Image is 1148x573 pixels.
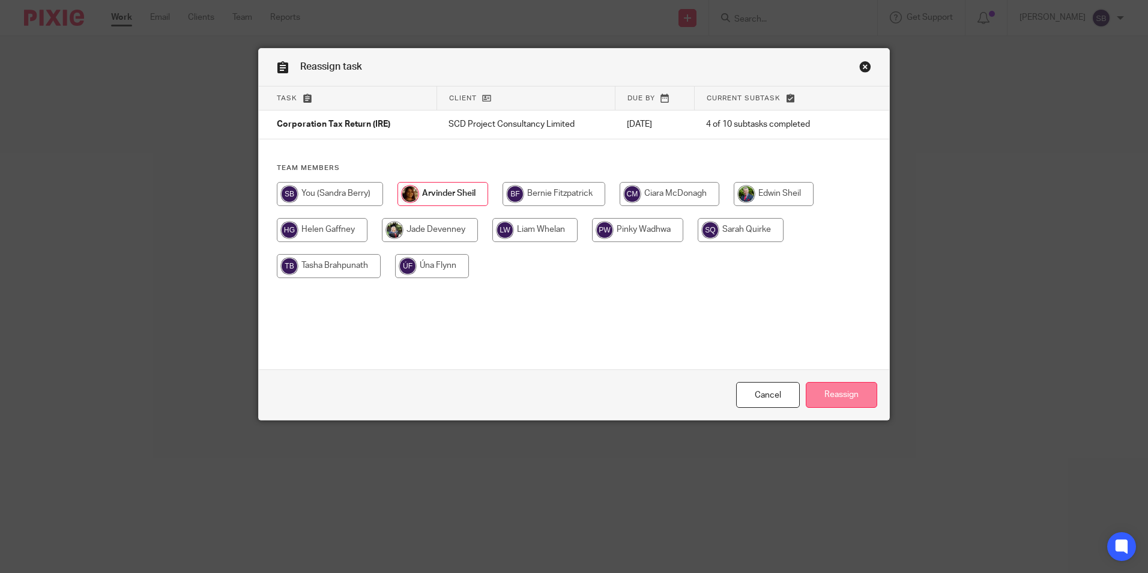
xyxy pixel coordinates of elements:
[300,62,362,71] span: Reassign task
[859,61,871,77] a: Close this dialog window
[707,95,781,102] span: Current subtask
[277,163,871,173] h4: Team members
[277,121,390,129] span: Corporation Tax Return (IRE)
[627,118,682,130] p: [DATE]
[806,382,877,408] input: Reassign
[449,118,603,130] p: SCD Project Consultancy Limited
[627,95,655,102] span: Due by
[694,111,846,139] td: 4 of 10 subtasks completed
[736,382,800,408] a: Close this dialog window
[449,95,477,102] span: Client
[277,95,297,102] span: Task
